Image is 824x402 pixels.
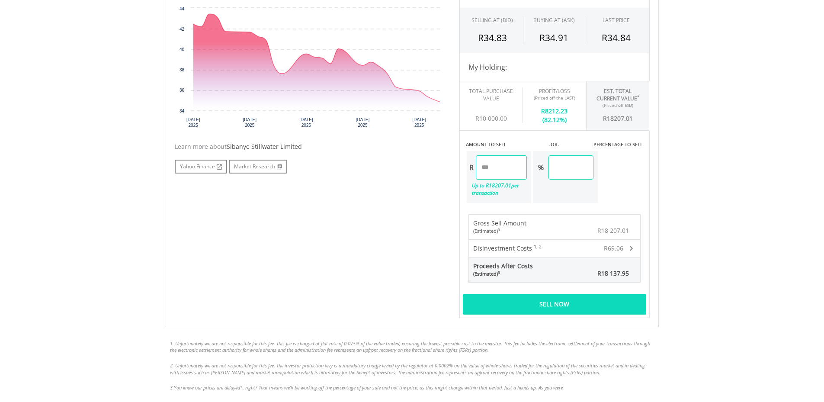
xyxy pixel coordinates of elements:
[534,244,542,250] sup: 1, 2
[478,32,507,44] span: R34.83
[412,117,426,128] text: [DATE] 2025
[475,114,507,122] span: R10 000.00
[542,107,568,124] span: 8212.23 (82.12%)
[179,47,184,52] text: 40
[593,102,643,108] div: (Priced off BID)
[529,95,580,101] div: (Priced off the LAST)
[179,109,184,113] text: 34
[529,101,580,124] div: R
[539,32,568,44] span: R34.91
[179,6,184,11] text: 44
[593,87,643,102] div: Est. Total Current Value
[602,32,631,44] span: R34.84
[471,16,513,24] div: SELLING AT (BID)
[473,270,533,277] div: (Estimated)
[604,244,623,252] span: R69.06
[299,117,313,128] text: [DATE] 2025
[467,180,527,199] div: Up to R per transaction
[179,27,184,32] text: 42
[175,4,446,134] div: Chart. Highcharts interactive chart.
[227,142,302,151] span: Sibanye Stillwater Limited
[533,155,548,180] div: %
[467,155,476,180] div: R
[170,340,654,354] li: 1. Unfortunately we are not responsible for this fee. This fee is charged at flat rate of 0.075% ...
[473,219,526,235] div: Gross Sell Amount
[186,117,200,128] text: [DATE] 2025
[175,4,446,134] svg: Interactive chart
[170,362,654,376] li: 2. Unfortunately we are not responsible for this fee. The investor protection levy is a mandatory...
[597,226,629,235] span: R18 207.01
[603,16,630,24] div: LAST PRICE
[466,141,507,148] label: AMOUNT TO SELL
[593,108,643,123] div: R
[498,270,500,275] sup: 3
[243,117,256,128] text: [DATE] 2025
[174,384,564,391] span: You know our prices are delayed*, right? That means we’ll be working off the percentage of your s...
[466,87,516,102] div: Total Purchase Value
[593,141,643,148] label: PERCENTAGE TO SELL
[179,88,184,93] text: 36
[229,160,287,174] a: Market Research
[175,142,446,151] div: Learn more about
[473,244,532,252] span: Disinvestment Costs
[179,68,184,72] text: 38
[170,384,654,391] li: 3.
[356,117,369,128] text: [DATE] 2025
[549,141,559,148] label: -OR-
[489,182,511,189] span: 18207.01
[529,87,580,95] div: Profit/Loss
[175,160,227,174] a: Yahoo Finance
[473,228,526,235] div: (Estimated)
[468,62,641,72] h4: My Holding:
[463,294,646,314] div: Sell Now
[597,269,629,277] span: R18 137.95
[498,227,500,232] sup: 3
[533,16,575,24] span: BUYING AT (ASK)
[607,114,633,122] span: 18207.01
[473,262,533,277] span: Proceeds After Costs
